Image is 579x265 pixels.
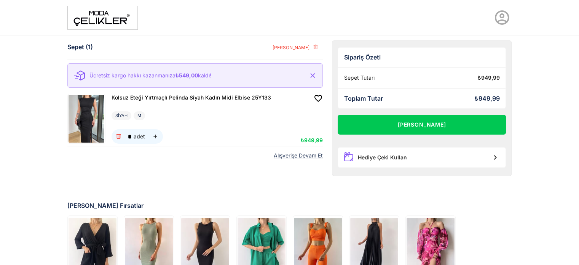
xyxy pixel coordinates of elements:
div: Sepet (1) [67,43,93,51]
div: ₺949,99 [477,75,499,81]
button: [PERSON_NAME] [338,115,506,135]
b: ₺549,00 [175,72,198,79]
div: SİYAH [112,111,131,120]
img: Kolsuz Eteği Yırtmaçlı Pelinda Siyah Kadın Midi Elbise 25Y133 [69,95,104,143]
div: Hediye Çeki Kullan [358,154,407,161]
a: Alışverişe Devam Et [274,153,323,159]
img: moda%20-1.png [67,6,138,30]
span: Kolsuz Eteği Yırtmaçlı Pelinda Siyah Kadın Midi Elbise 25Y133 [112,94,271,101]
span: [PERSON_NAME] [272,45,309,50]
input: adet [126,129,134,144]
p: Ücretsiz kargo hakkı kazanmanıza kaldı! [89,72,211,78]
div: M [134,111,145,120]
div: [PERSON_NAME] Fırsatlar [67,202,512,209]
span: ₺949,99 [301,137,323,143]
div: ₺949,99 [474,95,499,102]
div: Sepet Tutarı [344,75,375,81]
a: Kolsuz Eteği Yırtmaçlı Pelinda Siyah Kadın Midi Elbise 25Y133 [112,94,271,102]
div: Sipariş Özeti [344,54,500,61]
button: [PERSON_NAME] [266,40,322,54]
div: adet [134,134,145,139]
div: Toplam Tutar [344,95,383,102]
